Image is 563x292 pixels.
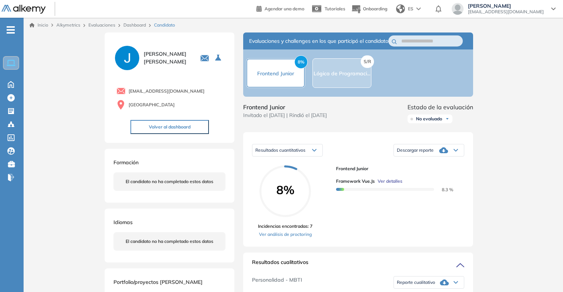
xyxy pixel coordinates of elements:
span: [PERSON_NAME] [PERSON_NAME] [144,50,191,66]
img: Logo [1,5,46,14]
a: Ver análisis de proctoring [258,231,312,238]
span: El candidato no ha completado estos datos [126,178,213,185]
span: Incidencias encontradas: 7 [258,223,312,230]
span: Frontend Junior [257,70,294,77]
span: 8% [294,55,308,69]
a: Inicio [29,22,48,28]
span: 8.3 % [433,187,453,192]
span: Framework Vue.js [336,178,375,185]
span: Descargar reporte [397,147,434,153]
img: Ícono de flecha [445,117,450,121]
span: ES [408,6,413,12]
span: Lógica de Programaci... [314,70,370,77]
span: Reporte cualitativo [397,279,435,285]
span: Candidato [154,22,175,28]
span: Frontend Junior [336,165,458,172]
span: Formación [113,159,139,166]
span: [EMAIL_ADDRESS][DOMAIN_NAME] [468,9,544,15]
span: Resultados cualitativos [252,258,308,270]
span: Tutoriales [325,6,345,11]
a: Dashboard [123,22,146,28]
span: Ver detalles [378,178,402,185]
span: [EMAIL_ADDRESS][DOMAIN_NAME] [129,88,204,95]
span: Frontend Junior [243,103,327,111]
span: Personalidad - MBTI [252,276,302,289]
span: Resultados cuantitativos [255,147,305,153]
span: Alkymetrics [56,22,80,28]
span: Estado de la evaluación [408,103,473,111]
a: Evaluaciones [88,22,115,28]
span: [PERSON_NAME] [468,3,544,9]
span: 8% [259,184,311,196]
button: Volver al dashboard [130,120,209,134]
span: Onboarding [363,6,387,11]
button: Seleccione la evaluación activa [212,51,225,65]
span: [GEOGRAPHIC_DATA] [129,102,175,108]
span: S/R [361,55,374,68]
span: No evaluado [416,116,442,122]
span: Agendar una demo [265,6,304,11]
button: Onboarding [351,1,387,17]
i: - [7,29,15,31]
span: El candidato no ha completado estos datos [126,238,213,245]
span: Invitado el [DATE] | Rindió el [DATE] [243,111,327,119]
button: Ver detalles [375,178,402,185]
img: world [396,4,405,13]
img: PROFILE_MENU_LOGO_USER [113,44,141,72]
span: Portfolio/proyectos [PERSON_NAME] [113,279,203,285]
span: Evaluaciones y challenges en los que participó el candidato [249,37,388,45]
a: Agendar una demo [256,4,304,13]
span: Idiomas [113,219,133,226]
img: arrow [416,7,421,10]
